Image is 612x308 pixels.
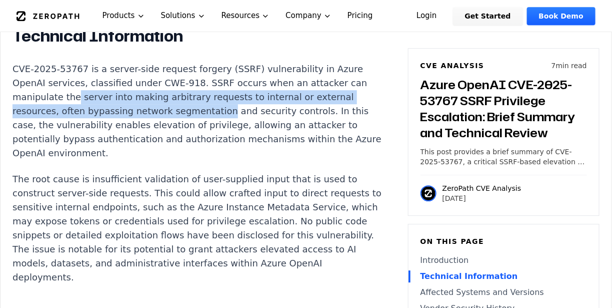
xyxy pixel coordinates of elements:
p: [DATE] [442,193,521,203]
p: ZeroPath CVE Analysis [442,183,521,193]
h6: CVE Analysis [420,61,484,71]
h2: Technical Information [12,26,384,46]
p: CVE-2025-53767 is a server-side request forgery (SSRF) vulnerability in Azure OpenAI services, cl... [12,62,384,160]
a: Book Demo [527,7,595,25]
a: Introduction [420,254,587,266]
p: The root cause is insufficient validation of user-supplied input that is used to construct server... [12,172,384,284]
a: Get Started [453,7,523,25]
h6: On this page [420,236,587,246]
img: ZeroPath CVE Analysis [420,185,436,201]
a: Login [404,7,449,25]
p: This post provides a brief summary of CVE-2025-53767, a critical SSRF-based elevation of privileg... [420,147,587,167]
p: 7 min read [551,61,587,71]
a: Affected Systems and Versions [420,286,587,298]
a: Technical Information [420,270,587,282]
h3: Azure OpenAI CVE-2025-53767 SSRF Privilege Escalation: Brief Summary and Technical Review [420,77,587,141]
